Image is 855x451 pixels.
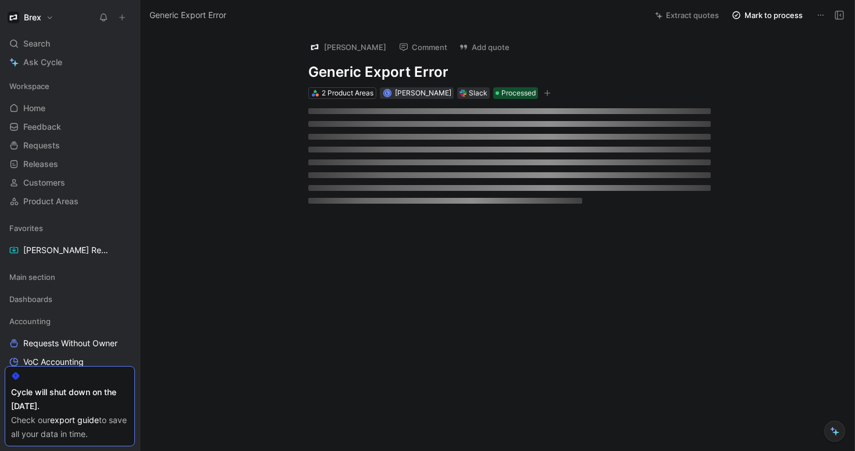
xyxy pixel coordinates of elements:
span: Customers [23,177,65,189]
span: VoC Accounting [23,356,84,368]
a: Feedback [5,118,135,136]
img: Brex [8,12,19,23]
span: Search [23,37,50,51]
a: Requests [5,137,135,154]
a: Requests Without Owner [5,335,135,352]
span: Requests Without Owner [23,338,117,349]
span: Workspace [9,80,49,92]
span: [PERSON_NAME] Request [23,244,108,256]
a: Product Areas [5,193,135,210]
div: Favorites [5,219,135,237]
a: Releases [5,155,135,173]
a: Ask Cycle [5,54,135,71]
div: Main section [5,268,135,286]
a: Customers [5,174,135,191]
a: Home [5,100,135,117]
span: Releases [23,158,58,170]
div: 2 Product Areas [322,87,373,99]
h1: Brex [24,12,41,23]
button: Add quote [454,39,515,55]
span: Favorites [9,222,43,234]
span: Generic Export Error [149,8,226,22]
div: Check our to save all your data in time. [11,413,129,441]
div: Processed [493,87,538,99]
span: Product Areas [23,196,79,207]
div: L [384,90,390,96]
div: Dashboards [5,290,135,311]
div: Search [5,35,135,52]
span: Main section [9,271,55,283]
div: Accounting [5,312,135,330]
span: Home [23,102,45,114]
div: Dashboards [5,290,135,308]
span: Accounting [9,315,51,327]
span: [PERSON_NAME] [395,88,451,97]
span: Ask Cycle [23,55,62,69]
h1: Generic Export Error [308,63,711,81]
div: Main section [5,268,135,289]
span: Feedback [23,121,61,133]
a: export guide [50,415,99,425]
a: VoC Accounting [5,353,135,371]
div: Slack [469,87,487,99]
div: AccountingRequests Without OwnerVoC AccountingInbox AccountingRequests to verifyQuotes to verifyI... [5,312,135,445]
button: logo[PERSON_NAME] [304,38,391,56]
button: Comment [394,39,453,55]
span: Requests [23,140,60,151]
span: Dashboards [9,293,52,305]
img: logo [309,41,320,53]
a: [PERSON_NAME] Request [5,242,135,259]
button: Extract quotes [650,7,724,23]
span: Processed [501,87,536,99]
div: Cycle will shut down on the [DATE]. [11,385,129,413]
button: Mark to process [726,7,808,23]
button: BrexBrex [5,9,56,26]
div: Workspace [5,77,135,95]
